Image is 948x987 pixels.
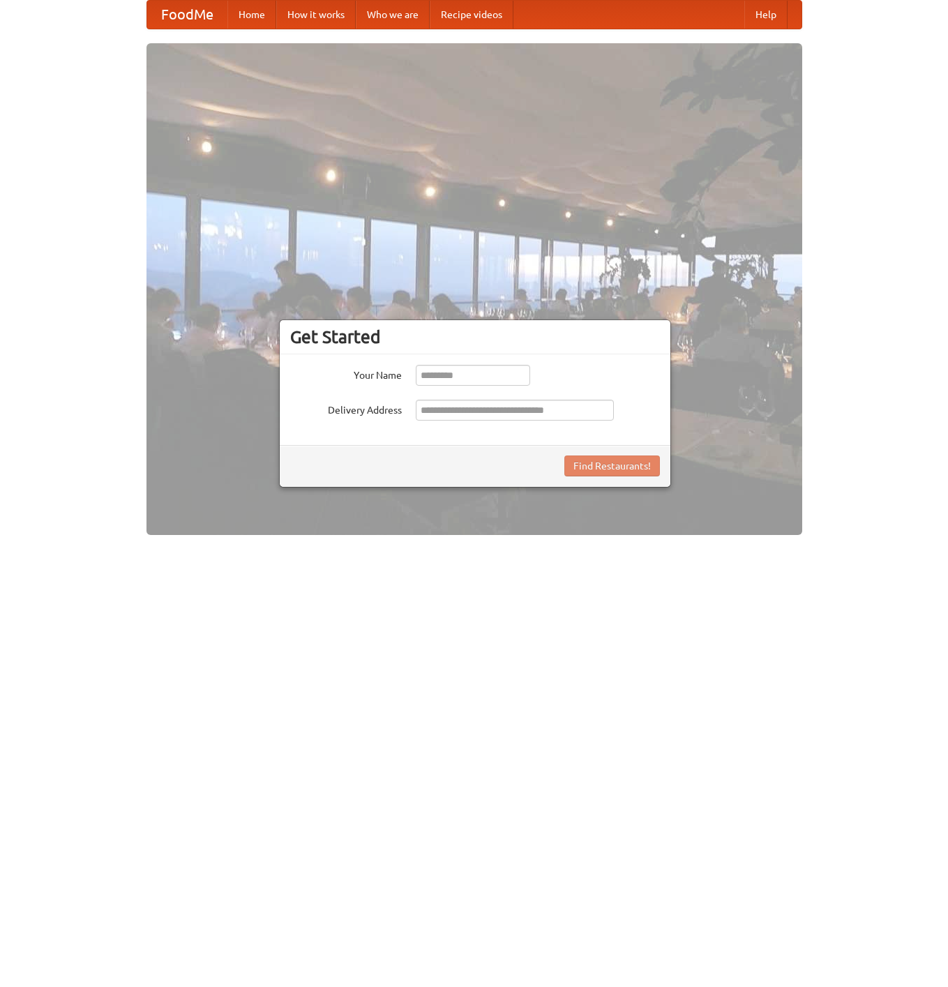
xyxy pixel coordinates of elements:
[290,400,402,417] label: Delivery Address
[744,1,788,29] a: Help
[290,365,402,382] label: Your Name
[430,1,513,29] a: Recipe videos
[356,1,430,29] a: Who we are
[564,455,660,476] button: Find Restaurants!
[290,326,660,347] h3: Get Started
[227,1,276,29] a: Home
[147,1,227,29] a: FoodMe
[276,1,356,29] a: How it works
